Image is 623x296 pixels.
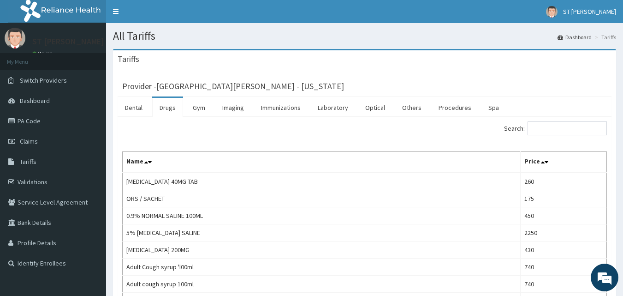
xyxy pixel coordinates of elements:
a: Immunizations [254,98,308,117]
a: Procedures [431,98,479,117]
a: Imaging [215,98,251,117]
td: Adult Cough syrup 'l00ml [123,259,521,276]
h3: Tariffs [118,55,139,63]
td: 2250 [520,224,606,242]
a: Online [32,50,54,57]
img: User Image [546,6,558,18]
a: Spa [481,98,506,117]
td: 0.9% NORMAL SALINE 100ML [123,207,521,224]
li: Tariffs [593,33,616,41]
a: Others [395,98,429,117]
td: [MEDICAL_DATA] 40MG TAB [123,173,521,190]
h1: All Tariffs [113,30,616,42]
a: Dental [118,98,150,117]
td: 740 [520,276,606,293]
td: 175 [520,190,606,207]
td: 450 [520,207,606,224]
a: Optical [358,98,392,117]
span: Claims [20,137,38,145]
td: ORS / SACHET [123,190,521,207]
td: Adult cough syrup 100ml [123,276,521,293]
img: User Image [5,28,25,48]
td: 5% [MEDICAL_DATA] SALINE [123,224,521,242]
td: 430 [520,242,606,259]
a: Laboratory [310,98,356,117]
h3: Provider - [GEOGRAPHIC_DATA][PERSON_NAME] - [US_STATE] [122,82,344,91]
span: Tariffs [20,157,36,166]
td: [MEDICAL_DATA] 200MG [123,242,521,259]
span: Switch Providers [20,76,67,85]
th: Price [520,152,606,173]
a: Gym [185,98,213,117]
a: Dashboard [558,33,592,41]
label: Search: [504,121,607,135]
td: 260 [520,173,606,190]
p: ST [PERSON_NAME] [32,37,104,46]
td: 740 [520,259,606,276]
th: Name [123,152,521,173]
a: Drugs [152,98,183,117]
input: Search: [528,121,607,135]
span: Dashboard [20,97,50,105]
span: ST [PERSON_NAME] [563,7,616,16]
